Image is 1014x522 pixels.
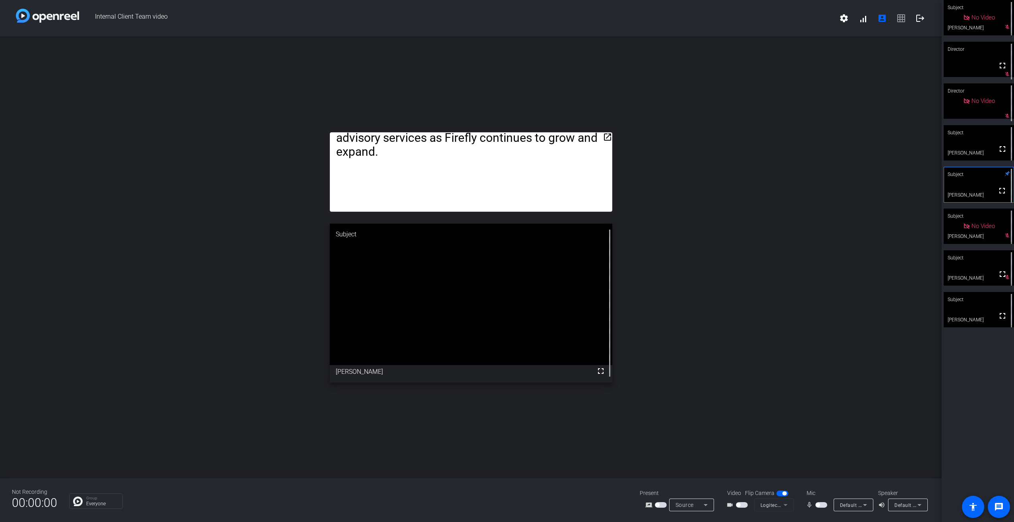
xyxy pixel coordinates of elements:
div: Director [944,42,1014,57]
mat-icon: account_box [877,14,887,23]
mat-icon: fullscreen [998,144,1007,154]
mat-icon: open_in_new [603,132,612,142]
button: signal_cellular_alt [853,9,873,28]
div: Present [640,489,719,497]
mat-icon: accessibility [968,502,978,512]
span: Source [675,502,694,508]
mat-icon: fullscreen [998,61,1007,70]
div: Subject [944,125,1014,140]
div: Mic [799,489,878,497]
span: Flip Camera [745,489,774,497]
mat-icon: fullscreen [998,311,1007,321]
mat-icon: volume_up [878,500,888,510]
mat-icon: videocam_outline [726,500,736,510]
div: Subject [330,224,612,245]
span: 00:00:00 [12,493,57,512]
span: No Video [971,222,995,230]
span: No Video [971,14,995,21]
div: Director [944,83,1014,99]
div: Subject [944,292,1014,307]
mat-icon: fullscreen [596,366,606,376]
mat-icon: logout [915,14,925,23]
mat-icon: message [994,502,1004,512]
span: Internal Client Team video [79,9,834,28]
div: Subject [944,167,1014,182]
p: Group [86,496,118,500]
span: Default - Microphone (2- Logitech BRIO) (046d:085e) [840,502,961,508]
mat-icon: mic_none [806,500,815,510]
mat-icon: fullscreen [998,269,1007,279]
div: Subject [944,209,1014,224]
mat-icon: screen_share_outline [645,500,655,510]
mat-icon: settings [839,14,849,23]
img: Chat Icon [73,497,83,506]
span: No Video [971,97,995,104]
mat-icon: fullscreen [997,186,1007,195]
div: Not Recording [12,488,57,496]
div: Speaker [878,489,926,497]
span: Video [727,489,741,497]
span: Default - Speakers (2- Realtek(R) Audio) [894,502,986,508]
div: Subject [944,250,1014,265]
p: Everyone [86,501,118,506]
img: white-gradient.svg [16,9,79,23]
